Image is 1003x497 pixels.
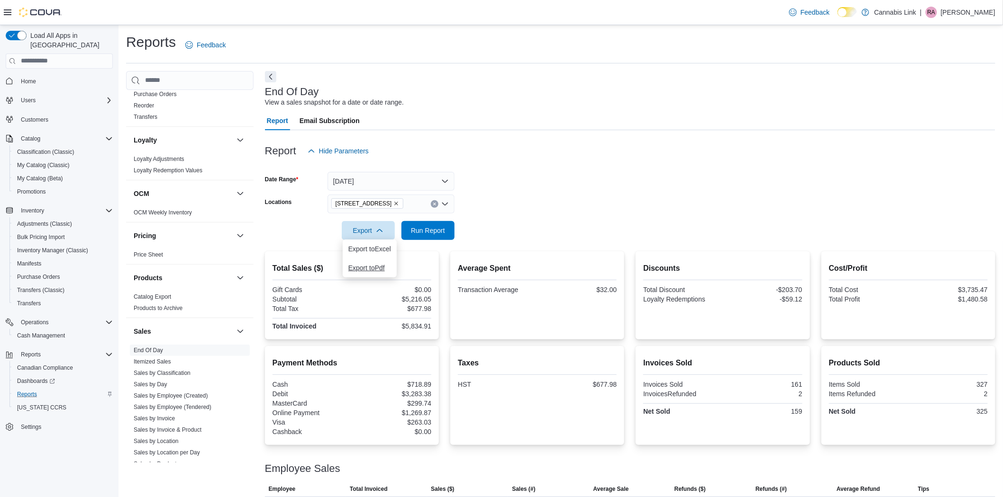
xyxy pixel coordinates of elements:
[126,249,254,264] div: Pricing
[197,40,226,50] span: Feedback
[134,102,154,109] a: Reorder
[17,114,113,125] span: Customers
[17,133,113,144] span: Catalog
[837,485,880,493] span: Average Refund
[13,271,64,283] a: Purchase Orders
[134,449,200,456] a: Sales by Location per Day
[126,207,254,222] div: OCM
[401,221,455,240] button: Run Report
[134,449,200,456] span: Sales by Location per Day
[756,485,787,493] span: Refunds (#)
[9,388,117,401] button: Reports
[458,286,536,293] div: Transaction Average
[17,349,45,360] button: Reports
[134,327,151,336] h3: Sales
[134,156,184,162] a: Loyalty Adjustments
[13,402,70,413] a: [US_STATE] CCRS
[17,76,40,87] a: Home
[13,298,45,309] a: Transfers
[13,245,92,256] a: Inventory Manager (Classic)
[134,231,156,240] h3: Pricing
[265,86,319,98] h3: End Of Day
[2,420,117,434] button: Settings
[725,295,802,303] div: -$59.12
[343,240,397,258] button: Export toExcel
[17,317,113,328] span: Operations
[134,358,171,365] span: Itemized Sales
[829,263,988,274] h2: Cost/Profit
[134,381,167,388] span: Sales by Day
[13,258,113,269] span: Manifests
[675,485,706,493] span: Refunds ($)
[512,485,535,493] span: Sales (#)
[539,381,617,388] div: $677.98
[273,263,431,274] h2: Total Sales ($)
[9,297,117,310] button: Transfers
[19,8,62,17] img: Cova
[134,189,149,198] h3: OCM
[910,390,988,398] div: 2
[342,221,395,240] button: Export
[134,347,163,354] a: End Of Day
[17,205,48,216] button: Inventory
[273,390,350,398] div: Debit
[17,421,45,433] a: Settings
[785,3,833,22] a: Feedback
[643,390,721,398] div: InvoicesRefunded
[273,286,350,293] div: Gift Cards
[13,375,59,387] a: Dashboards
[13,389,113,400] span: Reports
[725,286,802,293] div: -$203.70
[17,205,113,216] span: Inventory
[343,258,397,277] button: Export toPdf
[17,349,113,360] span: Reports
[17,260,41,267] span: Manifests
[134,358,171,365] a: Itemized Sales
[273,305,350,312] div: Total Tax
[910,286,988,293] div: $3,735.47
[354,409,431,417] div: $1,269.87
[304,142,373,160] button: Hide Parameters
[17,95,39,106] button: Users
[134,461,177,467] a: Sales by Product
[235,230,246,241] button: Pricing
[328,172,455,191] button: [DATE]
[134,189,233,198] button: OCM
[134,113,157,121] span: Transfers
[134,438,179,444] a: Sales by Location
[926,7,937,18] div: Richard Auger
[441,200,449,208] button: Open list of options
[458,263,617,274] h2: Average Spent
[431,485,454,493] span: Sales ($)
[2,316,117,329] button: Operations
[134,273,163,283] h3: Products
[910,295,988,303] div: $1,480.58
[273,381,350,388] div: Cash
[13,271,113,283] span: Purchase Orders
[17,95,113,106] span: Users
[910,381,988,388] div: 327
[17,233,65,241] span: Bulk Pricing Import
[874,7,916,18] p: Cannabis Link
[2,348,117,361] button: Reports
[393,201,399,206] button: Remove 509 Commissioners Rd W from selection in this group
[134,426,201,434] span: Sales by Invoice & Product
[829,357,988,369] h2: Products Sold
[910,408,988,415] div: 325
[13,146,113,158] span: Classification (Classic)
[348,264,391,272] span: Export to Pdf
[273,409,350,417] div: Online Payment
[838,17,838,18] span: Dark Mode
[265,145,296,157] h3: Report
[458,381,536,388] div: HST
[9,374,117,388] a: Dashboards
[13,330,69,341] a: Cash Management
[13,245,113,256] span: Inventory Manager (Classic)
[331,198,404,209] span: 509 Commissioners Rd W
[347,221,389,240] span: Export
[134,231,233,240] button: Pricing
[17,364,73,372] span: Canadian Compliance
[9,231,117,244] button: Bulk Pricing Import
